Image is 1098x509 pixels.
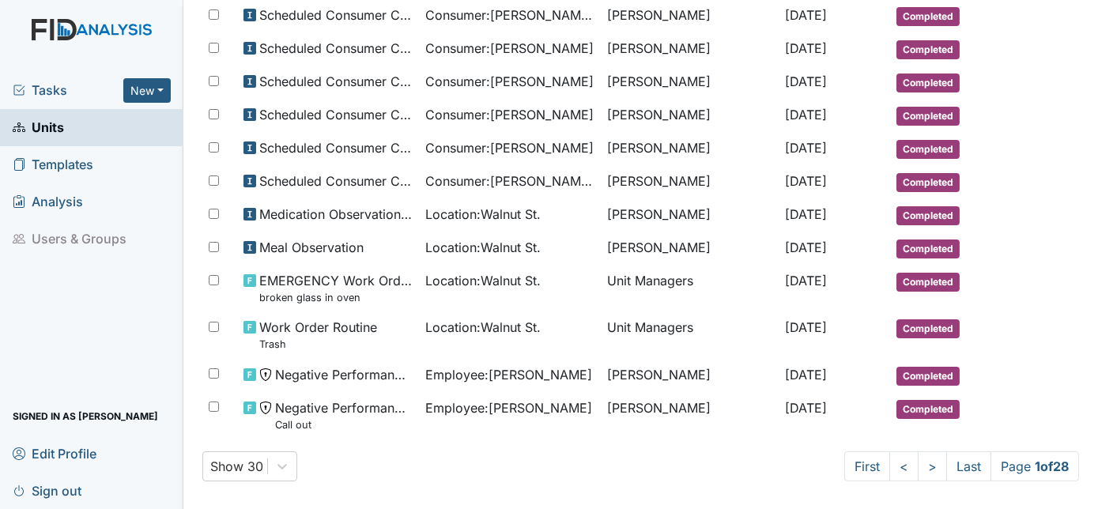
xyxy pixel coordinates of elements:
span: Scheduled Consumer Chart Review [259,138,413,157]
td: [PERSON_NAME] [601,132,779,165]
span: [DATE] [785,400,827,416]
a: Last [946,451,991,481]
span: Completed [896,239,960,258]
span: Employee : [PERSON_NAME] [425,398,592,417]
span: Meal Observation [259,238,364,257]
td: [PERSON_NAME] [601,392,779,439]
a: < [889,451,919,481]
span: Consumer : [PERSON_NAME] [425,39,594,58]
span: Scheduled Consumer Chart Review [259,172,413,190]
nav: task-pagination [844,451,1079,481]
span: Edit Profile [13,441,96,466]
span: [DATE] [785,7,827,23]
td: [PERSON_NAME] [601,99,779,132]
div: Show 30 [211,457,264,476]
span: [DATE] [785,206,827,222]
span: Completed [896,74,960,92]
span: Completed [896,140,960,159]
small: Call out [275,417,413,432]
span: Employee : [PERSON_NAME] [425,365,592,384]
td: Unit Managers [601,265,779,311]
span: Medication Observation Checklist [259,205,413,224]
span: [DATE] [785,140,827,156]
td: [PERSON_NAME] [601,198,779,232]
span: Sign out [13,478,81,503]
span: Analysis [13,190,83,214]
td: [PERSON_NAME] [601,165,779,198]
a: > [918,451,947,481]
span: Location : Walnut St. [425,205,541,224]
td: [PERSON_NAME] [601,359,779,392]
td: [PERSON_NAME] [601,32,779,66]
span: [DATE] [785,367,827,383]
span: Consumer : [PERSON_NAME] [425,72,594,91]
span: [DATE] [785,239,827,255]
span: Completed [896,273,960,292]
span: Consumer : [PERSON_NAME] [425,105,594,124]
span: [DATE] [785,319,827,335]
td: Unit Managers [601,311,779,358]
a: Tasks [13,81,123,100]
a: First [844,451,890,481]
span: Consumer : [PERSON_NAME], Triquasha [425,172,594,190]
span: Work Order Routine Trash [259,318,377,352]
small: Trash [259,337,377,352]
span: Completed [896,400,960,419]
span: Location : Walnut St. [425,238,541,257]
span: [DATE] [785,74,827,89]
span: Negative Performance Review [275,365,413,384]
span: EMERGENCY Work Order broken glass in oven [259,271,413,305]
span: Completed [896,173,960,192]
span: Completed [896,319,960,338]
span: Location : Walnut St. [425,271,541,290]
span: Consumer : [PERSON_NAME][GEOGRAPHIC_DATA] [425,6,594,25]
span: [DATE] [785,40,827,56]
span: Signed in as [PERSON_NAME] [13,404,158,428]
strong: 1 of 28 [1035,458,1069,474]
span: Completed [896,40,960,59]
span: Scheduled Consumer Chart Review [259,39,413,58]
span: Scheduled Consumer Chart Review [259,72,413,91]
button: New [123,78,171,103]
span: Completed [896,367,960,386]
span: Templates [13,153,93,177]
td: [PERSON_NAME] [601,232,779,265]
span: [DATE] [785,107,827,123]
span: Completed [896,7,960,26]
span: [DATE] [785,273,827,288]
td: [PERSON_NAME] [601,66,779,99]
span: Completed [896,107,960,126]
span: Negative Performance Review Call out [275,398,413,432]
small: broken glass in oven [259,290,413,305]
span: Consumer : [PERSON_NAME] [425,138,594,157]
span: Units [13,115,64,140]
span: [DATE] [785,173,827,189]
span: Location : Walnut St. [425,318,541,337]
span: Completed [896,206,960,225]
span: Page [990,451,1079,481]
span: Scheduled Consumer Chart Review [259,6,413,25]
span: Scheduled Consumer Chart Review [259,105,413,124]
